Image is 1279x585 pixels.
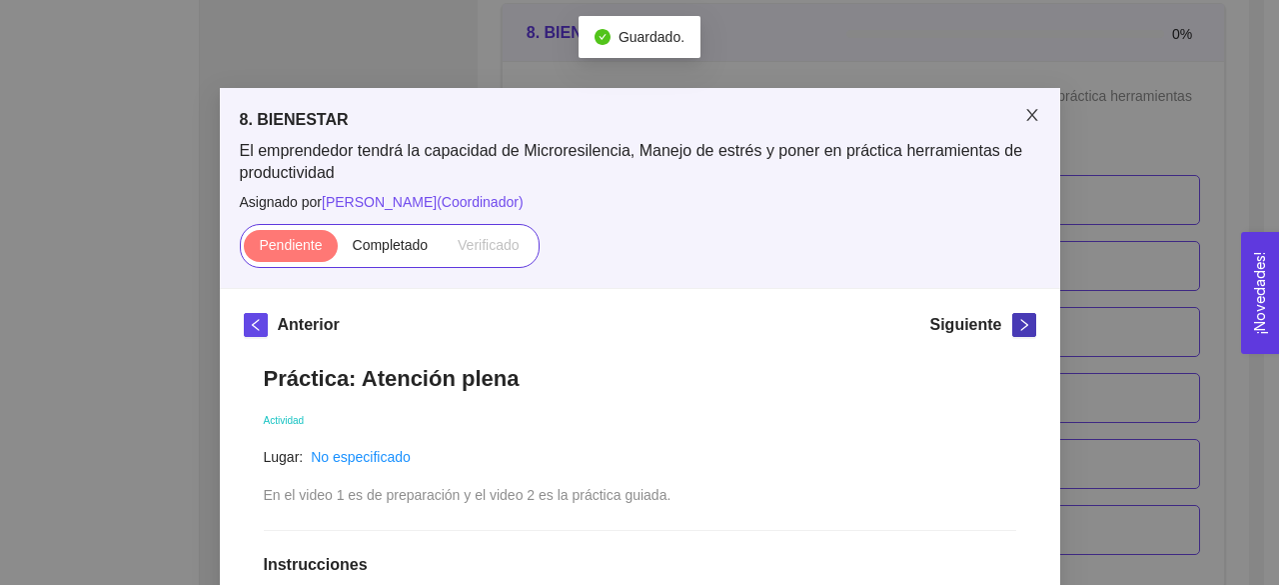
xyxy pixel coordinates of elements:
[1004,88,1060,144] button: Close
[240,140,1040,184] span: El emprendedor tendrá la capacidad de Microresilencia, Manejo de estrés y poner en práctica herra...
[619,29,684,45] span: Guardado.
[353,237,429,253] span: Completado
[240,191,1040,213] span: Asignado por
[1241,232,1279,354] button: Open Feedback Widget
[595,29,611,45] span: check-circle
[322,194,524,210] span: [PERSON_NAME] ( Coordinador )
[1012,313,1036,337] button: right
[458,237,519,253] span: Verificado
[929,313,1001,337] h5: Siguiente
[311,449,411,465] a: No especificado
[1013,318,1035,332] span: right
[264,446,304,468] article: Lugar:
[264,415,305,426] span: Actividad
[259,237,322,253] span: Pendiente
[240,108,1040,132] h5: 8. BIENESTAR
[264,555,1016,575] h1: Instrucciones
[245,318,267,332] span: left
[264,487,671,503] span: En el video 1 es de preparación y el video 2 es la práctica guiada.
[264,365,1016,392] h1: Práctica: Atención plena
[278,313,340,337] h5: Anterior
[244,313,268,337] button: left
[1024,107,1040,123] span: close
